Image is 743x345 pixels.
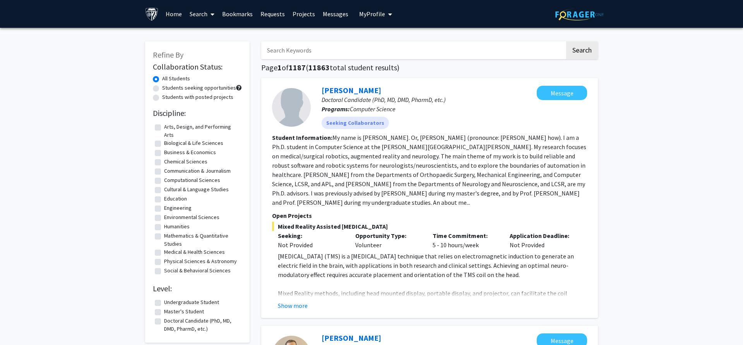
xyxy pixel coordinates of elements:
span: Doctoral Candidate (PhD, MD, DMD, PharmD, etc.) [322,96,446,104]
span: [MEDICAL_DATA] (TMS) is a [MEDICAL_DATA] technique that relies on electromagnetic induction to ge... [278,252,574,279]
img: Johns Hopkins University Logo [145,7,159,21]
button: Message Yihao Liu [537,86,587,100]
div: Volunteer [349,231,427,250]
button: Show more [278,301,308,310]
p: Time Commitment: [433,231,498,240]
span: Mixed Reality Assisted [MEDICAL_DATA] [272,222,587,231]
h2: Discipline: [153,109,242,118]
a: Projects [289,0,319,27]
a: Requests [257,0,289,27]
span: My Profile [359,10,385,18]
label: Undergraduate Student [164,298,219,306]
span: 11863 [308,63,330,72]
span: Open Projects [272,212,312,219]
div: 5 - 10 hours/week [427,231,504,250]
p: Application Deadline: [510,231,575,240]
fg-read-more: My name is [PERSON_NAME]. Or, [PERSON_NAME] (pronounce: [PERSON_NAME] how). I am a Ph.D. student ... [272,134,586,206]
a: [PERSON_NAME] [322,333,381,343]
label: Master's Student [164,308,204,316]
label: Engineering [164,204,192,212]
a: Home [162,0,186,27]
label: Education [164,195,187,203]
label: Communication & Journalism [164,167,231,175]
label: Social & Behavioral Sciences [164,267,231,275]
p: Opportunity Type: [355,231,421,240]
label: Arts, Design, and Performing Arts [164,123,240,139]
b: Programs: [322,105,350,113]
button: Search [566,41,598,59]
a: Messages [319,0,352,27]
label: Students seeking opportunities [162,84,236,92]
label: All Students [162,75,190,83]
b: Student Information: [272,134,332,141]
input: Search Keywords [261,41,565,59]
p: Mixed Reality methods, including head mounted display, portable display, and projector, can facil... [278,289,587,307]
a: [PERSON_NAME] [322,85,381,95]
h2: Level: [153,284,242,293]
span: 1187 [289,63,306,72]
a: Bookmarks [218,0,257,27]
label: Physical Sciences & Astronomy [164,257,237,265]
mat-chip: Seeking Collaborators [322,117,389,129]
h1: Page of ( total student results) [261,63,598,72]
span: Computer Science [350,105,395,113]
div: Not Provided [278,240,344,250]
p: Seeking: [278,231,344,240]
img: ForagerOne Logo [555,8,604,20]
label: Environmental Sciences [164,213,219,221]
label: Biological & Life Sciences [164,139,223,147]
label: Medical & Health Sciences [164,248,225,256]
label: Business & Economics [164,148,216,156]
label: Students with posted projects [162,93,233,101]
label: Mathematics & Quantitative Studies [164,232,240,248]
label: Computational Sciences [164,176,220,184]
a: Search [186,0,218,27]
label: Doctoral Candidate (PhD, MD, DMD, PharmD, etc.) [164,317,240,333]
h2: Collaboration Status: [153,62,242,71]
div: Not Provided [504,231,581,250]
span: 1 [277,63,282,72]
label: Chemical Sciences [164,158,207,166]
span: Refine By [153,50,183,59]
label: Humanities [164,223,190,231]
label: Cultural & Language Studies [164,185,229,194]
